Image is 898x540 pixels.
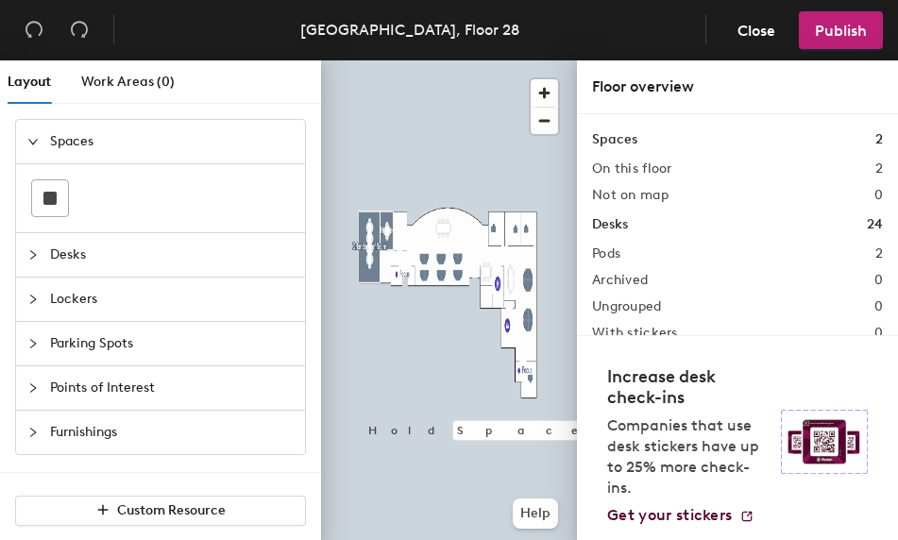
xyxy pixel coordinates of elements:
button: Close [721,11,791,49]
h2: 2 [875,161,883,177]
p: Companies that use desk stickers have up to 25% more check-ins. [607,415,770,498]
span: collapsed [27,382,39,394]
span: Custom Resource [117,502,226,518]
span: expanded [27,136,39,147]
h2: 0 [874,273,883,288]
a: Get your stickers [607,506,754,525]
img: Sticker logo [781,410,868,474]
h2: 0 [874,299,883,314]
span: Work Areas (0) [81,74,175,90]
span: Furnishings [50,411,294,454]
button: Redo (⌘ + ⇧ + Z) [60,11,98,49]
div: [GEOGRAPHIC_DATA], Floor 28 [300,18,519,42]
span: Layout [8,74,51,90]
span: collapsed [27,338,39,349]
h1: 2 [875,129,883,150]
span: collapsed [27,427,39,438]
span: Close [737,22,775,40]
span: collapsed [27,294,39,305]
span: collapsed [27,249,39,261]
h2: With stickers [592,326,678,341]
h2: Ungrouped [592,299,662,314]
span: Points of Interest [50,366,294,410]
h1: Spaces [592,129,637,150]
h1: 24 [867,214,883,235]
h2: On this floor [592,161,672,177]
h2: Pods [592,246,620,262]
h1: Desks [592,214,628,235]
span: Spaces [50,120,294,163]
h2: 0 [874,188,883,203]
h2: Archived [592,273,648,288]
h4: Increase desk check-ins [607,366,770,408]
div: Floor overview [592,76,883,98]
span: Desks [50,233,294,277]
button: Custom Resource [15,496,306,526]
span: Lockers [50,278,294,321]
button: Publish [799,11,883,49]
h2: 2 [875,246,883,262]
button: Help [513,498,558,529]
span: Publish [815,22,867,40]
span: Parking Spots [50,322,294,365]
h2: 0 [874,326,883,341]
span: Get your stickers [607,506,732,524]
button: Undo (⌘ + Z) [15,11,53,49]
h2: Not on map [592,188,669,203]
